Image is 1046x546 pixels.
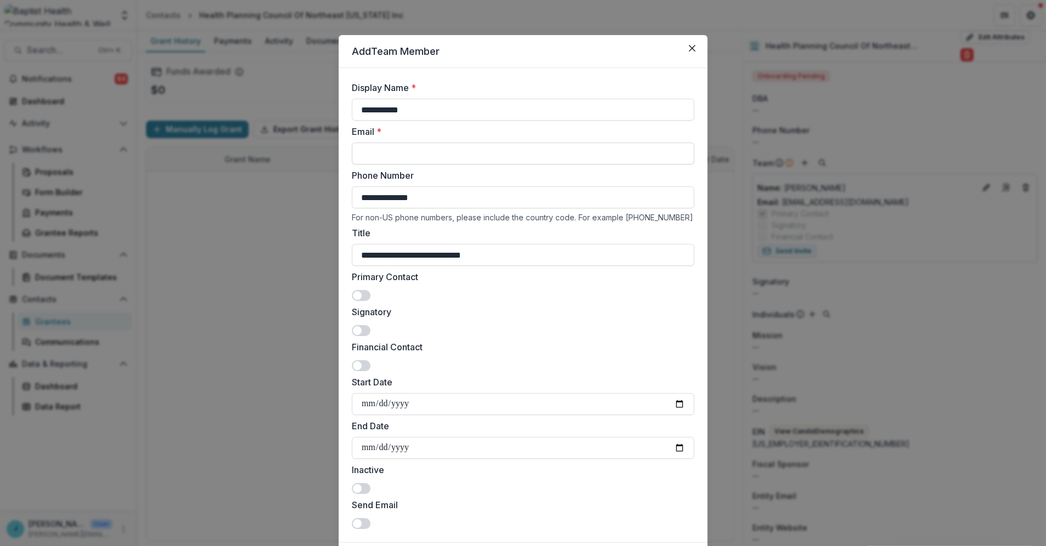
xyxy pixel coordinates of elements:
header: Add Team Member [339,35,707,68]
label: End Date [352,419,688,433]
label: Phone Number [352,169,688,182]
button: Close [683,39,701,57]
label: Start Date [352,376,688,389]
label: Send Email [352,498,688,511]
label: Inactive [352,463,688,476]
label: Email [352,125,688,138]
label: Financial Contact [352,340,688,354]
label: Primary Contact [352,270,688,283]
div: For non-US phone numbers, please include the country code. For example [PHONE_NUMBER] [352,213,694,222]
label: Signatory [352,305,688,318]
label: Display Name [352,81,688,94]
label: Title [352,226,688,240]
